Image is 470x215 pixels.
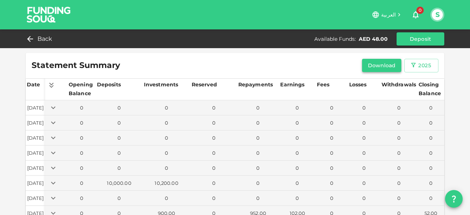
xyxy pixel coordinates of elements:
button: Expand [48,193,58,203]
div: 0 [281,119,314,126]
button: Download [362,59,402,72]
div: 10,000.00 [97,180,141,187]
div: 0 [144,104,189,111]
div: 0 [419,195,443,202]
div: 0 [317,104,347,111]
div: 0 [144,119,189,126]
div: 0 [192,150,236,157]
div: 10,200.00 [144,180,189,187]
button: 0 [408,7,423,22]
div: 0 [239,119,278,126]
button: 2025 [404,59,438,72]
div: 0 [192,180,236,187]
div: 0 [69,135,94,141]
div: Earnings [280,80,304,89]
span: Statement Summary [32,60,120,71]
span: Expand [48,134,58,140]
button: Expand [48,163,58,173]
div: Losses [349,80,368,89]
div: 0 [382,165,416,172]
button: Expand [48,148,58,158]
div: 0 [144,195,189,202]
button: Expand [48,178,58,188]
td: [DATE] [26,191,45,206]
div: AED 48.00 [359,35,388,43]
div: 0 [97,150,141,157]
div: 0 [281,104,314,111]
td: [DATE] [26,176,45,191]
div: 0 [281,150,314,157]
div: 0 [144,135,189,141]
div: 0 [317,165,347,172]
div: 0 [350,135,379,141]
div: Fees [317,80,332,89]
div: 0 [382,180,416,187]
span: Expand [48,164,58,170]
div: 0 [97,135,141,141]
div: 0 [69,104,94,111]
div: Closing Balance [419,80,443,98]
span: Expand [48,104,58,110]
div: 0 [144,150,189,157]
div: 0 [97,119,141,126]
div: 0 [239,165,278,172]
div: Opening Balance [69,80,95,98]
div: 0 [350,165,379,172]
div: 0 [350,180,379,187]
button: Expand [48,103,58,113]
span: العربية [381,11,396,18]
div: 0 [69,195,94,202]
div: 2025 [418,61,431,70]
div: 0 [419,104,443,111]
div: 0 [382,104,416,111]
div: 0 [382,195,416,202]
div: 0 [382,150,416,157]
div: 0 [281,135,314,141]
div: 0 [350,119,379,126]
div: 0 [317,135,347,141]
div: 0 [382,135,416,141]
td: [DATE] [26,161,45,176]
div: Withdrawals [382,80,416,89]
div: 0 [317,195,347,202]
div: Available Funds : [314,35,356,43]
td: [DATE] [26,146,45,161]
div: 0 [419,165,443,172]
div: 0 [239,180,278,187]
span: Expand [48,149,58,155]
button: Expand [48,118,58,128]
div: 0 [317,180,347,187]
span: 0 [416,7,424,14]
div: 0 [97,195,141,202]
div: 0 [281,180,314,187]
div: 0 [350,195,379,202]
button: Deposit [397,32,444,46]
div: Investments [144,80,178,89]
span: Expand all [46,81,57,88]
div: 0 [97,104,141,111]
div: 0 [281,195,314,202]
div: 0 [69,180,94,187]
span: Expand [48,194,58,200]
button: Expand all [46,80,57,90]
div: Reserved [192,80,217,89]
div: 0 [69,150,94,157]
div: 0 [239,195,278,202]
div: 0 [350,150,379,157]
div: 0 [239,150,278,157]
div: Date [27,80,41,89]
div: 0 [192,165,236,172]
div: 0 [69,119,94,126]
div: 0 [97,165,141,172]
div: 0 [382,119,416,126]
div: 0 [419,150,443,157]
span: Expand [48,179,58,185]
div: Deposits [97,80,121,89]
div: 0 [192,119,236,126]
div: 0 [239,104,278,111]
div: 0 [419,119,443,126]
td: [DATE] [26,115,45,130]
div: Repayments [238,80,273,89]
div: 0 [144,165,189,172]
td: [DATE] [26,130,45,146]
